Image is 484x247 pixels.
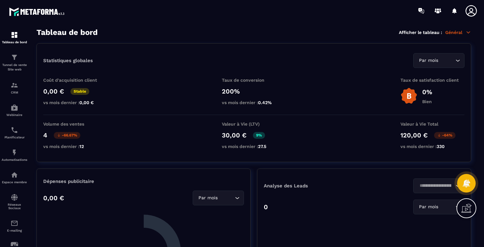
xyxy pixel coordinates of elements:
[2,136,27,139] p: Planificateur
[413,53,464,68] div: Search for option
[222,100,286,105] p: vs mois dernier :
[43,100,107,105] p: vs mois dernier :
[43,144,107,149] p: vs mois dernier :
[222,121,286,127] p: Valeur à Vie (LTV)
[2,166,27,189] a: automationsautomationsEspace membre
[264,183,364,189] p: Analyse des Leads
[222,131,246,139] p: 30,00 €
[79,100,94,105] span: 0,00 €
[440,203,454,210] input: Search for option
[2,121,27,144] a: schedulerschedulerPlanificateur
[2,189,27,215] a: social-networksocial-networkRéseaux Sociaux
[258,100,272,105] span: 0.42%
[2,113,27,117] p: Webinaire
[258,144,266,149] span: 27.5
[222,78,286,83] p: Taux de conversion
[43,58,93,63] p: Statistiques globales
[43,87,64,95] p: 0,00 €
[43,121,107,127] p: Volume des ventes
[2,40,27,44] p: Tableau de bord
[2,229,27,232] p: E-mailing
[417,203,440,210] span: Par mois
[2,144,27,166] a: automationsautomationsAutomatisations
[400,87,417,104] img: b-badge-o.b3b20ee6.svg
[2,26,27,49] a: formationformationTableau de bord
[422,88,432,96] p: 0%
[54,132,80,139] p: -66.67%
[400,78,464,83] p: Taux de satisfaction client
[193,191,244,205] div: Search for option
[434,132,456,139] p: -64%
[79,144,84,149] span: 12
[11,149,18,156] img: automations
[70,88,89,95] p: Stable
[437,144,445,149] span: 330
[9,6,67,18] img: logo
[445,29,471,35] p: Général
[43,131,47,139] p: 4
[197,194,219,202] span: Par mois
[11,81,18,89] img: formation
[2,49,27,77] a: formationformationTunnel de vente Site web
[219,194,233,202] input: Search for option
[222,144,286,149] p: vs mois dernier :
[2,158,27,161] p: Automatisations
[11,171,18,179] img: automations
[440,57,454,64] input: Search for option
[36,28,98,37] h3: Tableau de bord
[2,203,27,210] p: Réseaux Sociaux
[43,194,64,202] p: 0,00 €
[2,99,27,121] a: automationsautomationsWebinaire
[2,77,27,99] a: formationformationCRM
[399,30,442,35] p: Afficher le tableau :
[11,31,18,39] img: formation
[43,178,244,184] p: Dépenses publicitaire
[417,182,454,189] input: Search for option
[400,131,428,139] p: 120,00 €
[2,215,27,237] a: emailemailE-mailing
[400,144,464,149] p: vs mois dernier :
[43,78,107,83] p: Coût d'acquisition client
[400,121,464,127] p: Valeur à Vie Total
[2,91,27,94] p: CRM
[253,132,265,139] p: 9%
[2,63,27,72] p: Tunnel de vente Site web
[417,57,440,64] span: Par mois
[222,87,286,95] p: 200%
[264,203,268,211] p: 0
[413,178,464,193] div: Search for option
[11,193,18,201] img: social-network
[2,180,27,184] p: Espace membre
[11,54,18,61] img: formation
[11,104,18,111] img: automations
[413,200,464,214] div: Search for option
[422,99,432,104] p: Bien
[11,126,18,134] img: scheduler
[11,219,18,227] img: email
